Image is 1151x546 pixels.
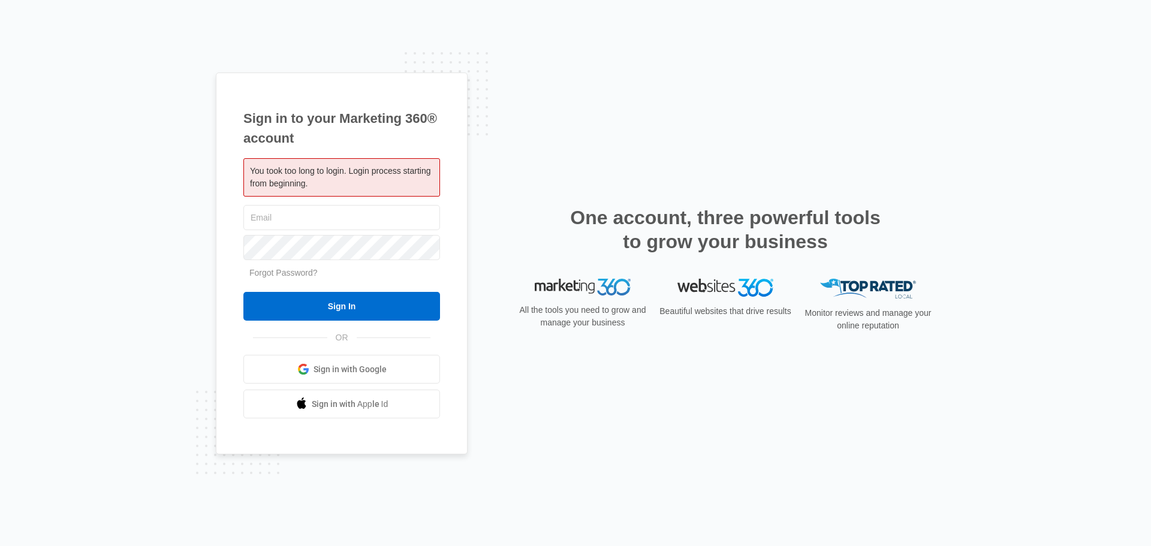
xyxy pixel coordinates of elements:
[243,390,440,418] a: Sign in with Apple Id
[243,355,440,384] a: Sign in with Google
[243,108,440,148] h1: Sign in to your Marketing 360® account
[658,305,793,318] p: Beautiful websites that drive results
[249,268,318,277] a: Forgot Password?
[327,331,357,344] span: OR
[516,304,650,329] p: All the tools you need to grow and manage your business
[567,206,884,254] h2: One account, three powerful tools to grow your business
[250,166,430,188] span: You took too long to login. Login process starting from beginning.
[820,279,916,298] img: Top Rated Local
[243,292,440,321] input: Sign In
[312,398,388,411] span: Sign in with Apple Id
[314,363,387,376] span: Sign in with Google
[801,307,935,332] p: Monitor reviews and manage your online reputation
[535,279,631,295] img: Marketing 360
[677,279,773,296] img: Websites 360
[243,205,440,230] input: Email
